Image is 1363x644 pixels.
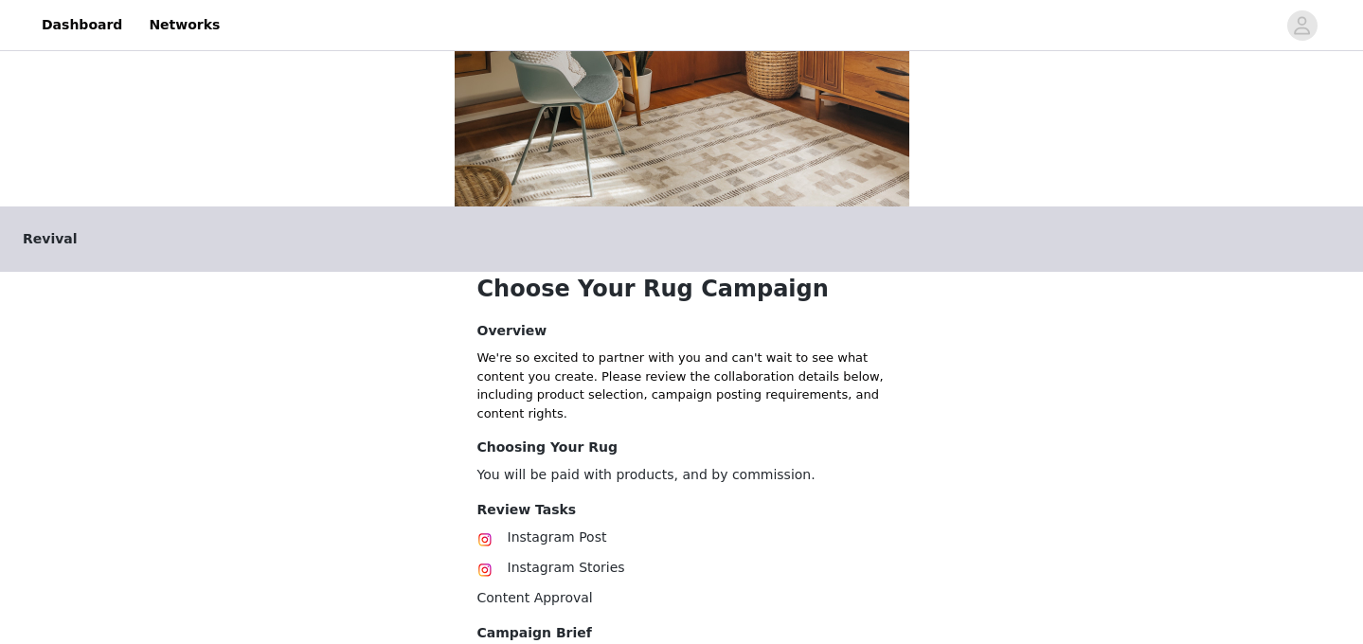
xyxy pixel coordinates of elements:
[508,560,625,575] span: Instagram Stories
[477,272,887,306] h1: Choose Your Rug Campaign
[477,590,593,605] span: Content Approval
[1293,10,1311,41] div: avatar
[477,532,493,547] img: Instagram Icon
[477,438,887,457] h4: Choosing Your Rug
[477,500,887,520] h4: Review Tasks
[30,4,134,46] a: Dashboard
[477,321,887,341] h4: Overview
[137,4,231,46] a: Networks
[477,563,493,578] img: Instagram Icon
[23,229,78,249] span: Revival
[508,529,607,545] span: Instagram Post
[477,623,887,643] h4: Campaign Brief
[477,349,887,422] div: We're so excited to partner with you and can't wait to see what content you create. Please review...
[477,465,887,485] p: You will be paid with products, and by commission.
